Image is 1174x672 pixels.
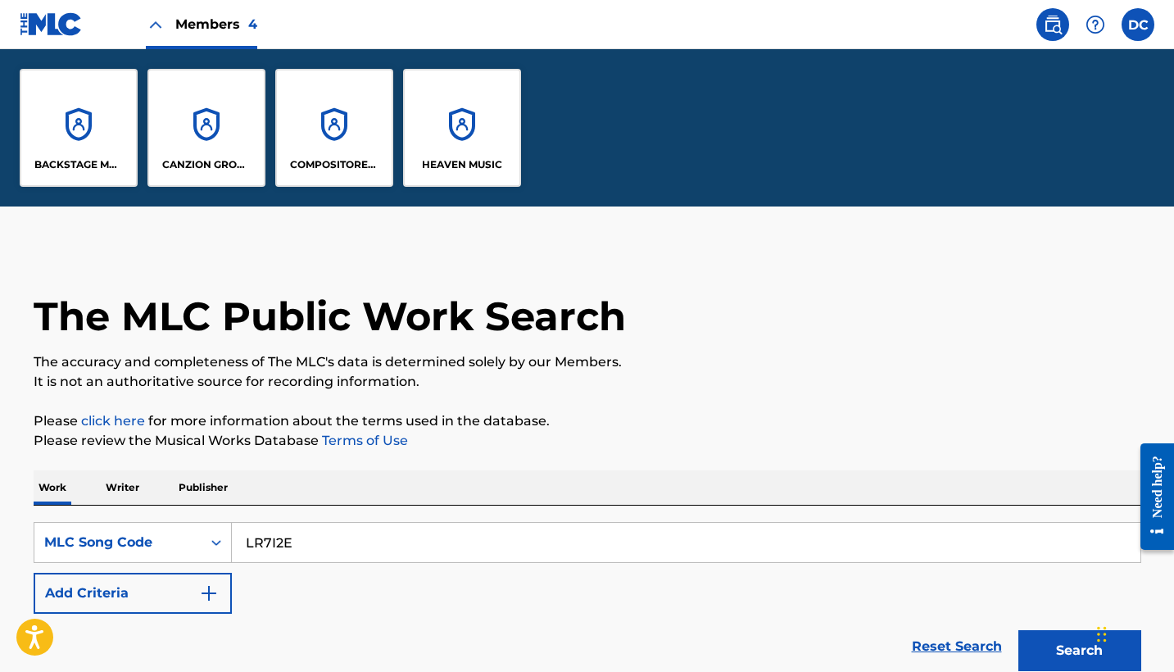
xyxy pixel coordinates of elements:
[1097,610,1107,659] div: Arrastrar
[319,433,408,448] a: Terms of Use
[422,157,502,172] p: HEAVEN MUSIC
[162,157,252,172] p: CANZION GROUP LP
[1092,593,1174,672] iframe: Chat Widget
[1086,15,1105,34] img: help
[1036,8,1069,41] a: Public Search
[904,629,1010,665] a: Reset Search
[34,372,1141,392] p: It is not an authoritative source for recording information.
[101,470,144,505] p: Writer
[290,157,379,172] p: COMPOSITORES PUBLISHING
[248,16,257,32] span: 4
[34,411,1141,431] p: Please for more information about the terms used in the database.
[34,573,232,614] button: Add Criteria
[34,431,1141,451] p: Please review the Musical Works Database
[34,292,626,341] h1: The MLC Public Work Search
[34,157,124,172] p: BACKSTAGE MUSIC
[403,69,521,187] a: AccountsHEAVEN MUSIC
[81,413,145,429] a: click here
[34,352,1141,372] p: The accuracy and completeness of The MLC's data is determined solely by our Members.
[1043,15,1063,34] img: search
[174,470,233,505] p: Publisher
[199,583,219,603] img: 9d2ae6d4665cec9f34b9.svg
[1122,8,1154,41] div: User Menu
[1128,429,1174,565] iframe: Resource Center
[1079,8,1112,41] div: Help
[146,15,165,34] img: Close
[1018,630,1141,671] button: Search
[175,15,257,34] span: Members
[20,12,83,36] img: MLC Logo
[275,69,393,187] a: AccountsCOMPOSITORES PUBLISHING
[20,69,138,187] a: AccountsBACKSTAGE MUSIC
[44,533,192,552] div: MLC Song Code
[1092,593,1174,672] div: Widget de chat
[147,69,265,187] a: AccountsCANZION GROUP LP
[34,470,71,505] p: Work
